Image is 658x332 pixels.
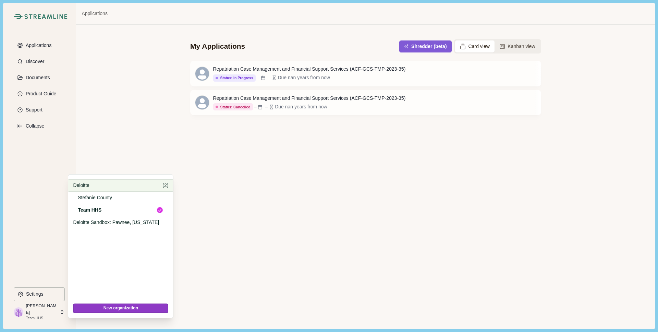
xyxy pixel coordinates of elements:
[213,95,406,102] div: Repatriation Case Management and Financial Support Services (ACF-GCS-TMP-2023-35)
[23,75,50,81] p: Documents
[24,291,44,297] p: Settings
[23,91,57,97] p: Product Guide
[278,74,330,81] div: Due nan years from now
[78,206,151,214] p: Team HHS
[254,103,257,110] div: –
[14,87,65,100] button: Product Guide
[23,107,42,113] p: Support
[190,90,541,115] a: Repatriation Case Management and Financial Support Services (ACF-GCS-TMP-2023-35)Status: Cancelle...
[82,10,108,17] a: Applications
[23,59,44,64] p: Discover
[14,287,65,301] button: Settings
[190,61,541,86] a: Repatriation Case Management and Financial Support Services (ACF-GCS-TMP-2023-35)Status: In Progr...
[24,14,68,19] img: Streamline Climate Logo
[162,182,168,189] div: ( 2 )
[14,119,65,133] button: Expand
[73,219,166,226] p: Deloitte Sandbox: Pawnee, [US_STATE]
[14,55,65,68] button: Discover
[190,41,245,51] div: My Applications
[14,14,22,19] img: Streamline Climate Logo
[268,74,271,81] div: –
[265,103,268,110] div: –
[216,105,251,109] div: Status: Cancelled
[23,43,52,48] p: Applications
[14,307,23,317] img: profile picture
[195,96,209,109] svg: avatar
[216,76,253,80] div: Status: In Progress
[455,40,495,52] button: Card view
[78,194,161,201] p: Stefanie County
[495,40,540,52] button: Kanban view
[14,103,65,117] button: Support
[399,40,451,52] button: Shredder (beta)
[26,316,57,321] p: Team HHS
[73,304,168,313] button: New organization
[14,287,65,304] a: Settings
[14,38,65,52] button: Applications
[275,103,327,110] div: Due nan years from now
[213,66,406,73] div: Repatriation Case Management and Financial Support Services (ACF-GCS-TMP-2023-35)
[213,74,256,82] button: Status: In Progress
[14,71,65,84] button: Documents
[26,303,57,316] p: [PERSON_NAME]
[213,103,253,110] button: Status: Cancelled
[73,182,160,189] p: Deloitte
[257,74,259,81] div: –
[14,14,65,19] a: Streamline Climate LogoStreamline Climate Logo
[23,123,44,129] p: Collapse
[195,67,209,81] svg: avatar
